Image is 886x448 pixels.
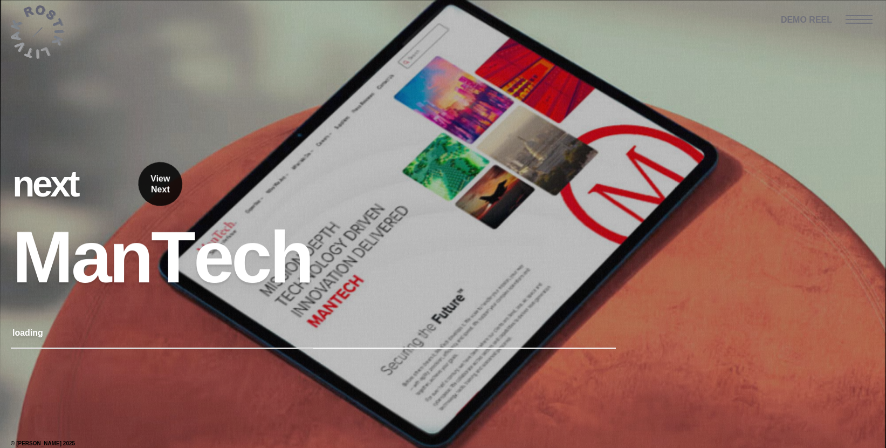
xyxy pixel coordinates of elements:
[151,221,193,294] div: T
[270,221,312,294] div: h
[231,221,270,294] div: c
[11,98,313,349] a: nextManTechloading
[50,147,68,221] div: x
[12,326,43,340] div: loading
[32,147,50,221] div: e
[12,147,32,221] div: n
[71,221,109,294] div: a
[194,221,232,294] div: e
[68,147,78,221] div: t
[781,13,832,28] a: DEMO REEL
[12,221,71,294] div: M
[109,221,151,294] div: n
